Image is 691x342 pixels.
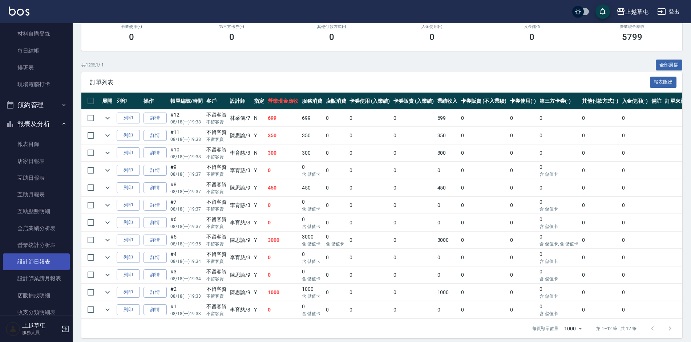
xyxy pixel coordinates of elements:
td: #3 [169,266,205,284]
td: 350 [300,127,324,144]
td: 李育慈 /3 [228,162,252,179]
p: 含 儲值卡 [540,171,578,178]
p: 服務人員 [22,329,59,336]
td: 李育慈 /3 [228,214,252,231]
th: 列印 [115,93,142,110]
td: 0 [324,232,348,249]
td: 0 [580,249,620,266]
td: 0 [620,214,650,231]
td: 0 [508,162,538,179]
p: 08/18 (一) 19:38 [170,154,203,160]
td: 0 [324,162,348,179]
td: Y [252,249,266,266]
td: #5 [169,232,205,249]
img: Logo [9,7,29,16]
td: 0 [459,284,508,301]
td: N [252,144,266,162]
td: 350 [266,127,300,144]
td: 0 [538,249,580,266]
button: expand row [102,147,113,158]
p: 共 12 筆, 1 / 1 [81,62,104,68]
td: 0 [266,214,300,231]
td: 0 [538,162,580,179]
h3: 5799 [622,32,642,42]
button: expand row [102,252,113,263]
td: 0 [459,232,508,249]
th: 第三方卡券(-) [538,93,580,110]
button: 報表及分析 [3,114,70,133]
td: 300 [266,144,300,162]
a: 互助點數明細 [3,203,70,220]
button: 列印 [117,287,140,298]
p: 含 儲值卡 [302,258,322,265]
td: 350 [436,127,460,144]
p: 08/18 (一) 19:34 [170,276,203,282]
td: 0 [459,249,508,266]
td: 0 [620,197,650,214]
td: 0 [538,266,580,284]
div: 不留客資 [206,198,227,206]
td: 0 [300,249,324,266]
td: #4 [169,249,205,266]
td: 0 [620,284,650,301]
a: 互助月報表 [3,186,70,203]
p: 08/18 (一) 19:34 [170,258,203,265]
button: 列印 [117,113,140,124]
td: 0 [348,110,392,127]
th: 設計師 [228,93,252,110]
td: 0 [538,127,580,144]
th: 帳單編號/時間 [169,93,205,110]
a: 設計師業績月報表 [3,270,70,287]
td: 0 [580,197,620,214]
td: 0 [392,214,436,231]
td: 0 [436,249,460,266]
td: 699 [300,110,324,127]
p: 不留客資 [206,206,227,212]
td: 0 [580,144,620,162]
td: 450 [266,179,300,196]
div: 不留客資 [206,251,227,258]
td: 3000 [300,232,324,249]
td: 0 [436,266,460,284]
td: 0 [266,197,300,214]
td: 0 [300,162,324,179]
td: 0 [620,179,650,196]
button: 預約管理 [3,95,70,114]
p: 不留客資 [206,154,227,160]
a: 詳情 [144,113,167,124]
th: 卡券使用(-) [508,93,538,110]
td: #2 [169,284,205,301]
td: 0 [580,214,620,231]
td: 0 [348,232,392,249]
td: 0 [620,162,650,179]
td: 0 [580,179,620,196]
td: Y [252,162,266,179]
td: 0 [620,127,650,144]
td: 0 [348,197,392,214]
td: 0 [538,232,580,249]
td: #11 [169,127,205,144]
button: 列印 [117,182,140,194]
td: 300 [436,144,460,162]
h2: 卡券使用(-) [90,24,173,29]
button: 列印 [117,130,140,141]
td: 0 [620,232,650,249]
button: expand row [102,269,113,280]
td: 0 [348,127,392,144]
td: 0 [538,197,580,214]
td: 1000 [266,284,300,301]
td: 699 [436,110,460,127]
p: 含 儲值卡 [302,171,322,178]
button: 列印 [117,200,140,211]
td: 0 [324,127,348,144]
th: 入金使用(-) [620,93,650,110]
th: 卡券販賣 (不入業績) [459,93,508,110]
a: 互助日報表 [3,170,70,186]
p: 不留客資 [206,276,227,282]
a: 詳情 [144,217,167,228]
td: 0 [459,197,508,214]
td: #12 [169,110,205,127]
a: 詳情 [144,287,167,298]
td: 0 [436,162,460,179]
td: 0 [580,266,620,284]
